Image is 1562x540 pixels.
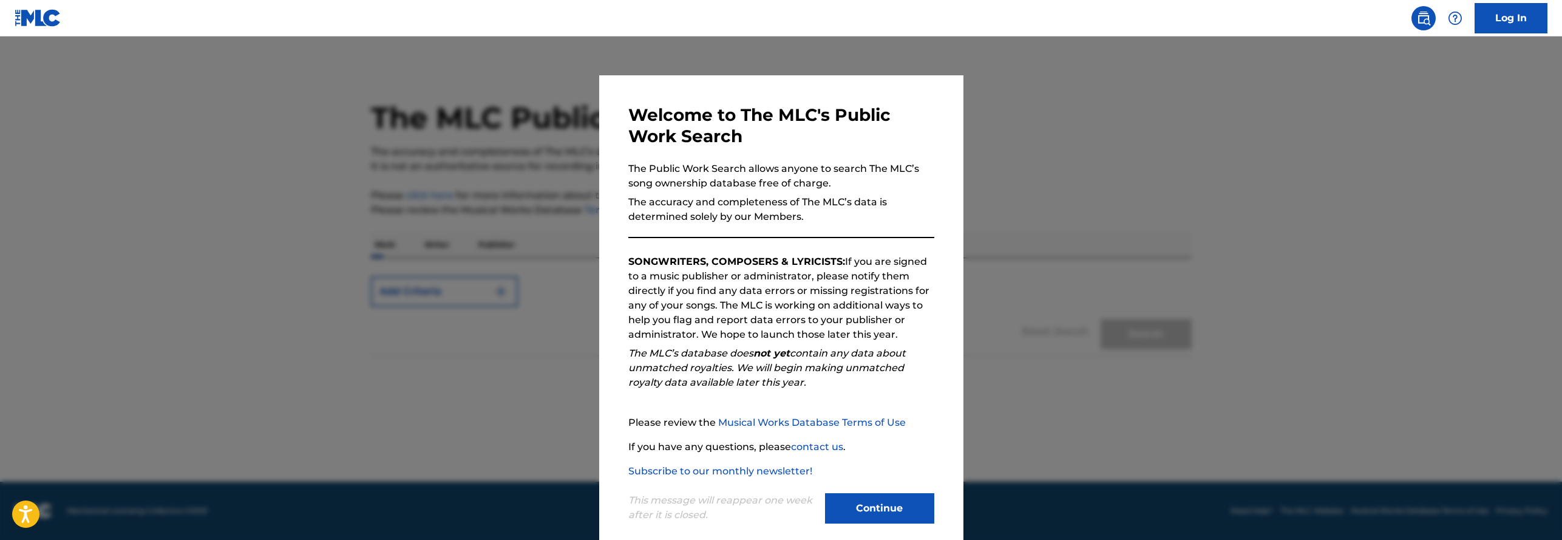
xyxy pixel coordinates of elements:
strong: SONGWRITERS, COMPOSERS & LYRICISTS: [628,256,845,267]
img: MLC Logo [15,9,61,27]
button: Continue [825,493,934,524]
p: Please review the [628,415,934,430]
p: This message will reappear one week after it is closed. [628,493,818,522]
img: search [1416,11,1431,26]
em: The MLC’s database does contain any data about unmatched royalties. We will begin making unmatche... [628,347,906,388]
p: The Public Work Search allows anyone to search The MLC’s song ownership database free of charge. [628,162,934,191]
div: Help [1443,6,1467,30]
a: Public Search [1411,6,1436,30]
h3: Welcome to The MLC's Public Work Search [628,104,934,147]
a: Log In [1475,3,1547,33]
strong: not yet [753,347,790,359]
p: The accuracy and completeness of The MLC’s data is determined solely by our Members. [628,195,934,224]
a: Subscribe to our monthly newsletter! [628,465,812,477]
a: Musical Works Database Terms of Use [718,417,906,428]
img: help [1448,11,1462,26]
a: contact us [791,441,843,453]
p: If you have any questions, please . [628,440,934,454]
p: If you are signed to a music publisher or administrator, please notify them directly if you find ... [628,255,934,342]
